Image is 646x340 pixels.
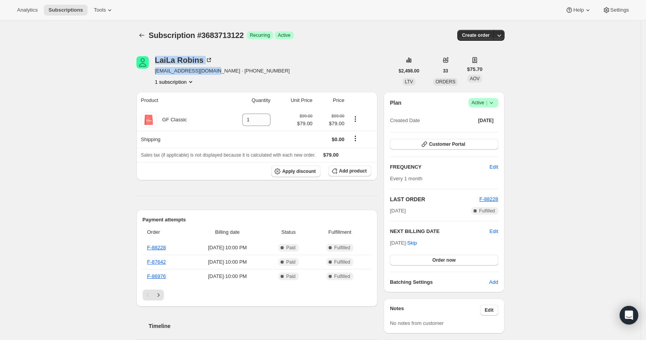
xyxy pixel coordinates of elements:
[149,31,244,40] span: Subscription #3683713122
[17,7,38,13] span: Analytics
[273,92,315,109] th: Unit Price
[390,163,489,171] h2: FREQUENCY
[153,290,164,300] button: Next
[136,92,221,109] th: Product
[12,5,42,16] button: Analytics
[405,79,413,85] span: LTV
[598,5,634,16] button: Settings
[286,259,295,265] span: Paid
[480,305,498,316] button: Edit
[143,290,372,300] nav: Pagination
[489,163,498,171] span: Edit
[271,166,320,177] button: Apply discount
[269,228,308,236] span: Status
[474,115,498,126] button: [DATE]
[332,136,345,142] span: $0.00
[394,66,424,76] button: $2,498.00
[438,66,453,76] button: 33
[432,257,456,263] span: Order now
[467,66,482,73] span: $75.70
[147,245,166,250] a: F-88228
[191,244,264,252] span: [DATE] · 10:00 PM
[334,273,350,280] span: Fulfilled
[457,30,494,41] button: Create order
[390,278,489,286] h6: Batching Settings
[313,228,367,236] span: Fulfillment
[429,141,465,147] span: Customer Portal
[620,306,638,324] div: Open Intercom Messenger
[315,92,346,109] th: Price
[390,255,498,266] button: Order now
[390,305,480,316] h3: Notes
[390,195,479,203] h2: LAST ORDER
[300,114,312,118] small: $99.00
[436,79,455,85] span: ORDERS
[610,7,629,13] span: Settings
[147,273,166,279] a: F-86976
[349,115,362,123] button: Product actions
[136,131,221,148] th: Shipping
[479,195,498,203] button: F-88228
[349,134,362,143] button: Shipping actions
[390,228,489,235] h2: NEXT BILLING DATE
[157,116,187,124] div: GF Classic
[390,240,417,246] span: [DATE] ·
[478,117,494,124] span: [DATE]
[339,168,367,174] span: Add product
[44,5,88,16] button: Subscriptions
[141,152,316,158] span: Sales tax (if applicable) is not displayed because it is calculated with each new order.
[155,78,195,86] button: Product actions
[143,216,372,224] h2: Payment attempts
[136,56,149,69] span: LaiLa Robins
[191,273,264,280] span: [DATE] · 10:00 PM
[48,7,83,13] span: Subscriptions
[155,56,213,64] div: LaiLa Robins
[479,196,498,202] a: F-88228
[191,258,264,266] span: [DATE] · 10:00 PM
[561,5,596,16] button: Help
[407,239,417,247] span: Skip
[149,322,378,330] h2: Timeline
[484,276,503,288] button: Add
[486,100,487,106] span: |
[485,307,494,313] span: Edit
[94,7,106,13] span: Tools
[317,120,344,128] span: $79.00
[143,224,189,241] th: Order
[390,207,406,215] span: [DATE]
[472,99,495,107] span: Active
[390,139,498,150] button: Customer Portal
[286,273,295,280] span: Paid
[191,228,264,236] span: Billing date
[390,99,401,107] h2: Plan
[479,208,495,214] span: Fulfilled
[403,237,422,249] button: Skip
[250,32,270,38] span: Recurring
[462,32,489,38] span: Create order
[323,152,339,158] span: $79.00
[328,166,371,176] button: Add product
[286,245,295,251] span: Paid
[282,168,316,174] span: Apply discount
[399,68,419,74] span: $2,498.00
[390,176,422,181] span: Every 1 month
[443,68,448,74] span: 33
[147,259,166,265] a: F-87642
[390,117,420,124] span: Created Date
[89,5,118,16] button: Tools
[278,32,291,38] span: Active
[573,7,584,13] span: Help
[136,30,147,41] button: Subscriptions
[221,92,273,109] th: Quantity
[489,278,498,286] span: Add
[470,76,479,81] span: AOV
[489,228,498,235] button: Edit
[485,161,503,173] button: Edit
[297,120,313,128] span: $79.00
[334,245,350,251] span: Fulfilled
[155,67,290,75] span: [EMAIL_ADDRESS][DOMAIN_NAME] · [PHONE_NUMBER]
[334,259,350,265] span: Fulfilled
[332,114,345,118] small: $99.00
